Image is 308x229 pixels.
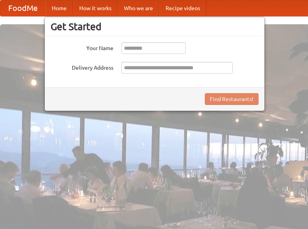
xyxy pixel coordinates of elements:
[46,0,73,16] a: Home
[51,21,259,32] h3: Get Started
[118,0,159,16] a: Who we are
[51,42,113,52] label: Your Name
[205,93,259,105] button: Find Restaurants!
[0,0,46,16] a: FoodMe
[73,0,118,16] a: How it works
[159,0,206,16] a: Recipe videos
[51,62,113,72] label: Delivery Address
